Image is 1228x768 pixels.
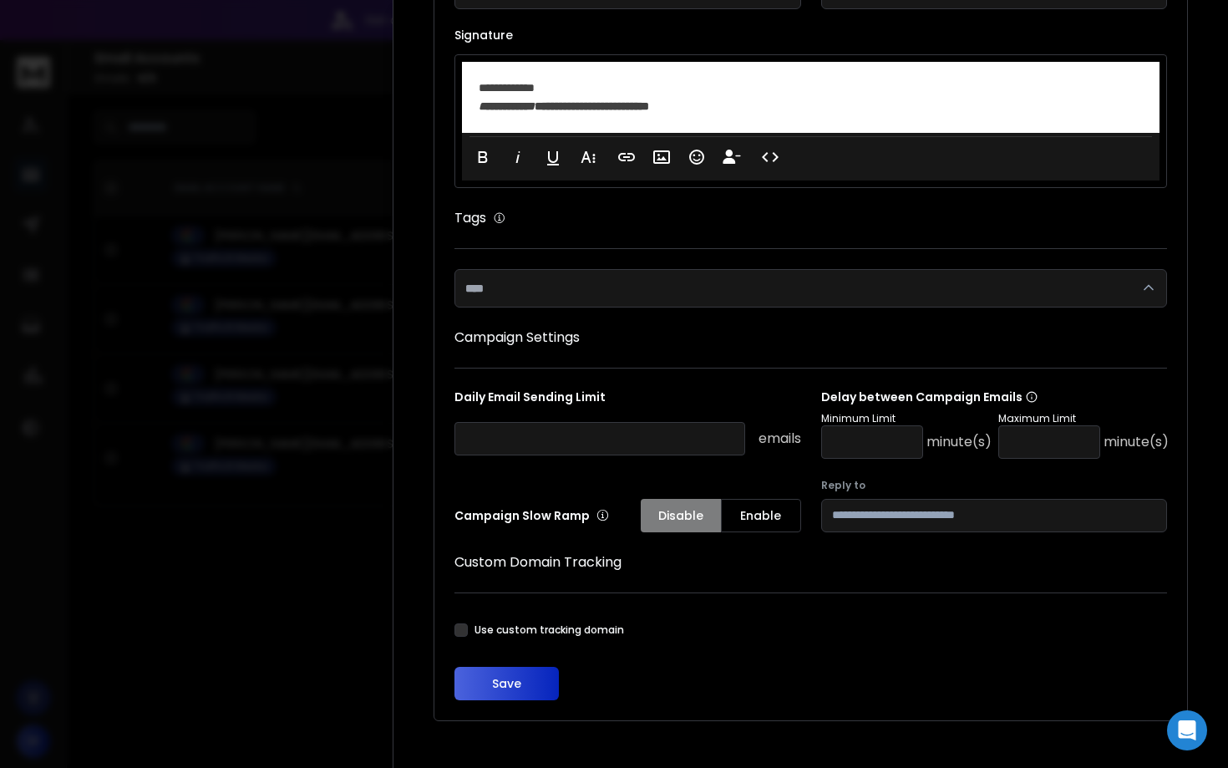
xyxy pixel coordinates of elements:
[454,208,486,228] h1: Tags
[502,140,534,174] button: Italic (⌘I)
[681,140,713,174] button: Emoticons
[454,29,1167,41] label: Signature
[1104,432,1169,452] p: minute(s)
[572,140,604,174] button: More Text
[454,328,1167,348] h1: Campaign Settings
[821,479,1168,492] label: Reply to
[716,140,748,174] button: Insert Unsubscribe Link
[821,389,1169,405] p: Delay between Campaign Emails
[454,552,1167,572] h1: Custom Domain Tracking
[759,429,801,449] p: emails
[454,389,801,412] p: Daily Email Sending Limit
[641,499,721,532] button: Disable
[754,140,786,174] button: Code View
[998,412,1169,425] p: Maximum Limit
[926,432,992,452] p: minute(s)
[537,140,569,174] button: Underline (⌘U)
[467,140,499,174] button: Bold (⌘B)
[454,667,559,700] button: Save
[474,623,624,637] label: Use custom tracking domain
[454,507,609,524] p: Campaign Slow Ramp
[646,140,677,174] button: Insert Image (⌘P)
[721,499,801,532] button: Enable
[821,412,992,425] p: Minimum Limit
[611,140,642,174] button: Insert Link (⌘K)
[1167,710,1207,750] div: Open Intercom Messenger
